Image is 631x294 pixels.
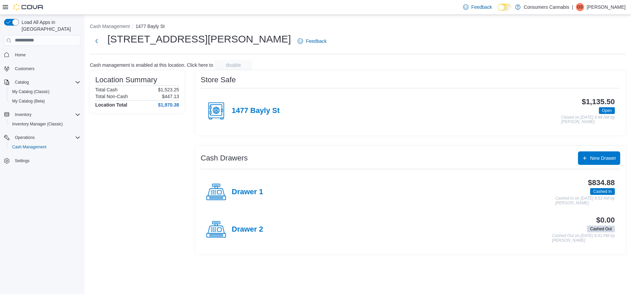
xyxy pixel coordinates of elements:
h4: Location Total [95,102,127,108]
span: Operations [15,135,35,140]
span: Settings [12,156,80,165]
span: Cash Management [12,144,46,150]
span: Customers [12,64,80,73]
span: My Catalog (Beta) [12,98,45,104]
span: Home [12,51,80,59]
h3: $0.00 [596,216,615,224]
button: disable [214,60,252,70]
h3: Cash Drawers [201,154,248,162]
p: Consumers Cannabis [524,3,570,11]
span: GS [577,3,583,11]
span: Inventory [12,111,80,119]
h3: $834.88 [588,179,615,187]
button: Next [90,34,103,48]
button: Inventory [1,110,83,119]
button: Cash Management [7,142,83,152]
p: Cashed Out on [DATE] 8:41 PM by [PERSON_NAME] [552,234,615,243]
p: Closed on [DATE] 9:48 AM by [PERSON_NAME] [561,115,615,124]
button: Catalog [1,78,83,87]
p: $447.13 [162,94,179,99]
span: My Catalog (Classic) [9,88,80,96]
button: Home [1,50,83,60]
span: Cashed Out [590,226,612,232]
span: Cashed Out [587,226,615,232]
h3: Location Summary [95,76,157,84]
button: Inventory Manager (Classic) [7,119,83,129]
h3: $1,135.50 [582,98,615,106]
h1: [STREET_ADDRESS][PERSON_NAME] [107,32,291,46]
p: [PERSON_NAME] [587,3,626,11]
button: New Drawer [578,151,620,165]
p: $1,523.25 [158,87,179,92]
span: Feedback [306,38,326,45]
span: Operations [12,134,80,142]
span: Home [15,52,26,58]
a: Settings [12,157,32,165]
a: Cash Management [9,143,49,151]
button: Cash Management [90,24,130,29]
p: | [572,3,573,11]
div: Giovanni Siciliano [576,3,584,11]
a: Feedback [295,34,329,48]
h6: Total Non-Cash [95,94,128,99]
span: Load All Apps in [GEOGRAPHIC_DATA] [19,19,80,32]
a: My Catalog (Beta) [9,97,48,105]
button: Settings [1,156,83,166]
span: Catalog [15,80,29,85]
h3: Store Safe [201,76,236,84]
a: Customers [12,65,37,73]
span: Catalog [12,78,80,86]
span: Inventory Manager (Classic) [12,121,63,127]
span: Settings [15,158,29,164]
button: Inventory [12,111,34,119]
span: Inventory [15,112,31,117]
nav: Complex example [4,47,80,183]
h4: 1477 Bayly St [232,107,280,115]
h4: Drawer 2 [232,225,263,234]
span: Cashed In [593,188,612,195]
nav: An example of EuiBreadcrumbs [90,23,626,31]
a: My Catalog (Classic) [9,88,52,96]
a: Home [12,51,28,59]
h4: Drawer 1 [232,188,263,197]
button: Customers [1,64,83,73]
button: My Catalog (Beta) [7,96,83,106]
span: Open [599,107,615,114]
span: Cash Management [9,143,80,151]
span: Open [602,108,612,114]
button: Operations [12,134,37,142]
span: My Catalog (Beta) [9,97,80,105]
a: Feedback [460,0,495,14]
h6: Total Cash [95,87,118,92]
img: Cova [14,4,44,10]
button: Operations [1,133,83,142]
input: Dark Mode [498,4,512,11]
p: Cash management is enabled at this location. Click here to [90,62,213,68]
button: My Catalog (Classic) [7,87,83,96]
button: 1477 Bayly St [135,24,165,29]
button: Catalog [12,78,31,86]
span: My Catalog (Classic) [12,89,50,94]
p: Cashed In on [DATE] 9:53 AM by [PERSON_NAME] [555,196,615,205]
span: Cashed In [590,188,615,195]
span: disable [226,62,241,68]
span: Customers [15,66,34,71]
a: Inventory Manager (Classic) [9,120,66,128]
span: Inventory Manager (Classic) [9,120,80,128]
span: New Drawer [590,155,616,161]
span: Feedback [471,4,492,10]
h4: $1,970.38 [158,102,179,108]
